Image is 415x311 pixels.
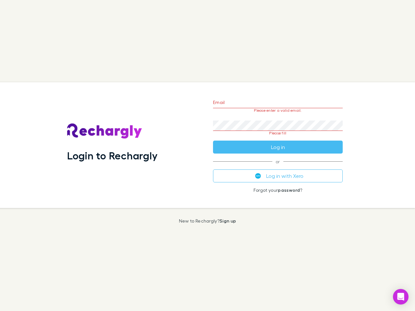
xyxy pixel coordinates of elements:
p: Forgot your ? [213,188,343,193]
span: or [213,161,343,162]
button: Log in [213,141,343,154]
a: password [278,187,300,193]
button: Log in with Xero [213,169,343,182]
p: New to Rechargly? [179,218,236,224]
p: Please enter a valid email. [213,108,343,113]
h1: Login to Rechargly [67,149,158,162]
img: Rechargly's Logo [67,123,142,139]
a: Sign up [219,218,236,224]
div: Open Intercom Messenger [393,289,409,305]
img: Xero's logo [255,173,261,179]
p: Please fill [213,131,343,135]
